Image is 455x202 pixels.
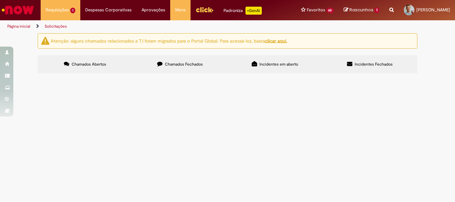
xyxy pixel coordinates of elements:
[265,38,287,44] a: clicar aqui.
[224,7,262,15] div: Padroniza
[175,7,186,13] span: More
[7,24,30,29] a: Página inicial
[307,7,325,13] span: Favoritos
[5,20,298,33] ul: Trilhas de página
[355,62,393,67] span: Incidentes Fechados
[245,7,262,15] p: +GenAi
[46,7,69,13] span: Requisições
[142,7,165,13] span: Aprovações
[344,7,379,13] a: Rascunhos
[51,38,287,44] ng-bind-html: Atenção: alguns chamados relacionados a T.I foram migrados para o Portal Global. Para acessá-los,...
[85,7,132,13] span: Despesas Corporativas
[165,62,203,67] span: Chamados Fechados
[70,8,75,13] span: 1
[349,7,373,13] span: Rascunhos
[416,7,450,13] span: [PERSON_NAME]
[196,5,214,15] img: click_logo_yellow_360x200.png
[326,8,334,13] span: 60
[72,62,106,67] span: Chamados Abertos
[374,7,379,13] span: 1
[1,3,35,17] img: ServiceNow
[45,24,67,29] a: Solicitações
[259,62,298,67] span: Incidentes em aberto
